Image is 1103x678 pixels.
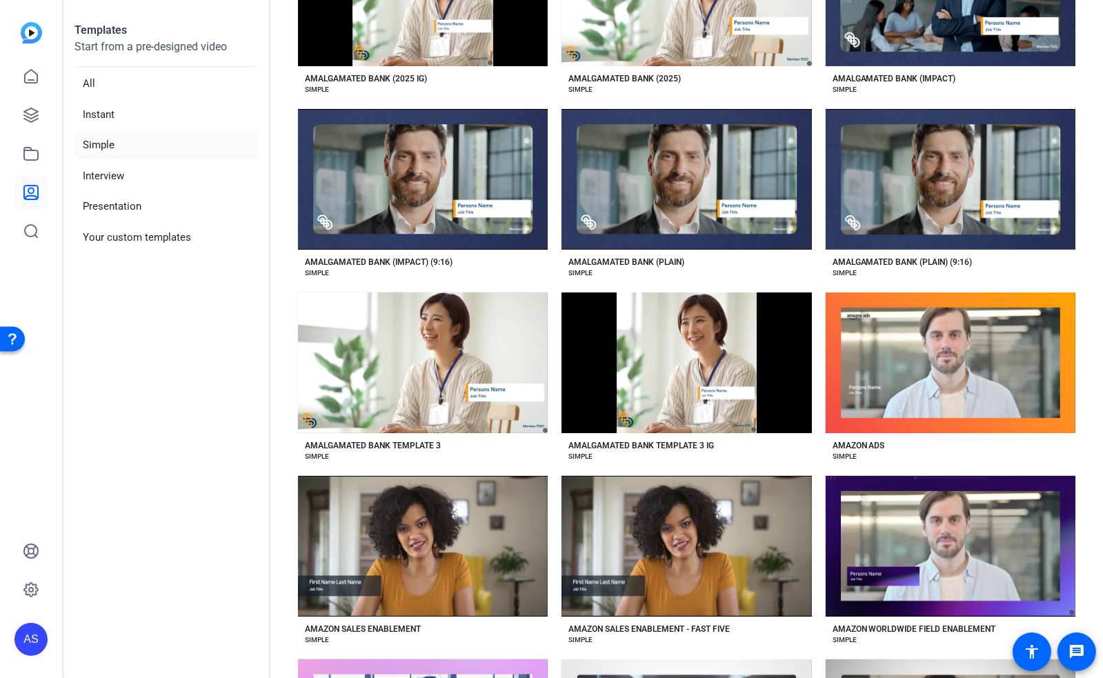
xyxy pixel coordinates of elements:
div: AS [14,623,48,656]
p: Start from a pre-designed video [74,39,258,67]
div: AMAZON ADS [833,440,885,451]
div: AMALGAMATED BANK (IMPACT) [833,73,956,84]
button: Template image [562,476,811,617]
div: AMALGAMATED BANK (IMPACT) (9:16) [305,257,453,268]
div: AMAZON SALES ENABLEMENT - FAST FIVE [568,624,730,635]
button: Template image [562,292,811,433]
div: AMAZON SALES ENABLEMENT [305,624,421,635]
div: SIMPLE [305,451,329,462]
div: SIMPLE [568,635,593,646]
div: SIMPLE [568,451,593,462]
div: AMALGAMATED BANK (PLAIN) [568,257,684,268]
li: Simple [74,131,258,159]
button: Template image [826,292,1075,433]
li: Instant [74,101,258,129]
div: SIMPLE [833,635,857,646]
div: SIMPLE [305,635,329,646]
button: Template image [298,476,548,617]
div: SIMPLE [833,84,857,95]
button: Template image [298,109,548,250]
div: SIMPLE [305,268,329,279]
li: Interview [74,162,258,190]
div: AMAZON WORLDWIDE FIELD ENABLEMENT [833,624,996,635]
div: AMALGAMATED BANK (PLAIN) (9:16) [833,257,973,268]
button: Template image [826,476,1075,617]
li: Presentation [74,192,258,221]
div: AMALGAMATED BANK (2025) [568,73,681,84]
mat-icon: accessibility [1024,644,1040,660]
div: SIMPLE [833,268,857,279]
strong: Templates [74,23,127,37]
div: SIMPLE [833,451,857,462]
button: Template image [298,292,548,433]
img: blue-gradient.svg [21,22,42,43]
div: AMALGAMATED BANK TEMPLATE 3 IG [568,440,714,451]
div: SIMPLE [305,84,329,95]
li: Your custom templates [74,223,258,252]
div: AMALGAMATED BANK TEMPLATE 3 [305,440,441,451]
button: Template image [826,109,1075,250]
mat-icon: message [1069,644,1085,660]
button: Template image [562,109,811,250]
div: SIMPLE [568,84,593,95]
div: AMALGAMATED BANK (2025 IG) [305,73,427,84]
div: SIMPLE [568,268,593,279]
li: All [74,70,258,98]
